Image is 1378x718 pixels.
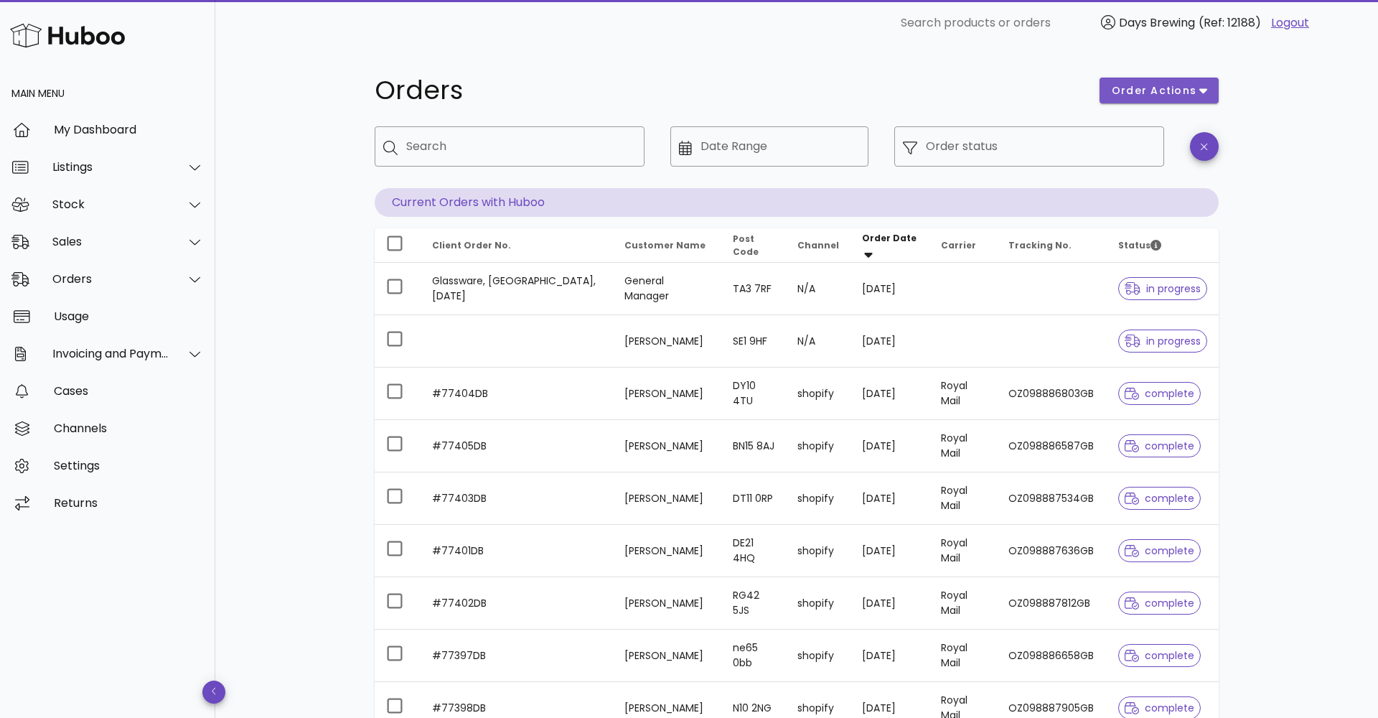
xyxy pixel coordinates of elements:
[432,239,511,251] span: Client Order No.
[850,472,929,525] td: [DATE]
[797,239,839,251] span: Channel
[375,188,1219,217] p: Current Orders with Huboo
[721,630,786,682] td: ne65 0bb
[929,577,997,630] td: Royal Mail
[421,368,613,420] td: #77404DB
[54,123,204,136] div: My Dashboard
[721,577,786,630] td: RG42 5JS
[613,577,721,630] td: [PERSON_NAME]
[1125,703,1194,713] span: complete
[421,630,613,682] td: #77397DB
[421,420,613,472] td: #77405DB
[421,228,613,263] th: Client Order No.
[1271,14,1309,32] a: Logout
[1008,239,1072,251] span: Tracking No.
[375,78,1082,103] h1: Orders
[786,630,850,682] td: shopify
[850,228,929,263] th: Order Date: Sorted descending. Activate to remove sorting.
[929,472,997,525] td: Royal Mail
[786,368,850,420] td: shopify
[850,420,929,472] td: [DATE]
[1125,388,1194,398] span: complete
[721,420,786,472] td: BN15 8AJ
[613,525,721,577] td: [PERSON_NAME]
[54,459,204,472] div: Settings
[1118,239,1161,251] span: Status
[613,228,721,263] th: Customer Name
[997,577,1107,630] td: OZ098887812GB
[929,525,997,577] td: Royal Mail
[54,421,204,435] div: Channels
[421,525,613,577] td: #77401DB
[421,263,613,315] td: Glassware, [GEOGRAPHIC_DATA], [DATE]
[1125,336,1201,346] span: in progress
[997,228,1107,263] th: Tracking No.
[786,263,850,315] td: N/A
[624,239,706,251] span: Customer Name
[421,472,613,525] td: #77403DB
[786,525,850,577] td: shopify
[1125,546,1194,556] span: complete
[997,630,1107,682] td: OZ098886658GB
[52,347,169,360] div: Invoicing and Payments
[786,577,850,630] td: shopify
[786,315,850,368] td: N/A
[1125,651,1194,661] span: complete
[997,525,1107,577] td: OZ098887636GB
[52,235,169,248] div: Sales
[52,160,169,174] div: Listings
[850,630,929,682] td: [DATE]
[850,263,929,315] td: [DATE]
[613,472,721,525] td: [PERSON_NAME]
[54,309,204,323] div: Usage
[850,368,929,420] td: [DATE]
[929,368,997,420] td: Royal Mail
[997,420,1107,472] td: OZ098886587GB
[941,239,976,251] span: Carrier
[52,197,169,211] div: Stock
[10,20,125,51] img: Huboo Logo
[997,472,1107,525] td: OZ098887534GB
[997,368,1107,420] td: OZ098886803GB
[1125,493,1194,503] span: complete
[733,233,759,258] span: Post Code
[721,228,786,263] th: Post Code
[850,577,929,630] td: [DATE]
[721,368,786,420] td: DY10 4TU
[786,420,850,472] td: shopify
[862,232,917,244] span: Order Date
[1119,14,1195,31] span: Days Brewing
[929,228,997,263] th: Carrier
[1111,83,1197,98] span: order actions
[850,315,929,368] td: [DATE]
[721,472,786,525] td: DT11 0RP
[786,472,850,525] td: shopify
[1125,441,1194,451] span: complete
[1100,78,1219,103] button: order actions
[613,263,721,315] td: General Manager
[613,420,721,472] td: [PERSON_NAME]
[929,420,997,472] td: Royal Mail
[54,496,204,510] div: Returns
[613,315,721,368] td: [PERSON_NAME]
[1107,228,1219,263] th: Status
[613,368,721,420] td: [PERSON_NAME]
[52,272,169,286] div: Orders
[613,630,721,682] td: [PERSON_NAME]
[786,228,850,263] th: Channel
[721,525,786,577] td: DE21 4HQ
[1125,598,1194,608] span: complete
[850,525,929,577] td: [DATE]
[1125,284,1201,294] span: in progress
[1199,14,1261,31] span: (Ref: 12188)
[421,577,613,630] td: #77402DB
[54,384,204,398] div: Cases
[721,315,786,368] td: SE1 9HF
[929,630,997,682] td: Royal Mail
[721,263,786,315] td: TA3 7RF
